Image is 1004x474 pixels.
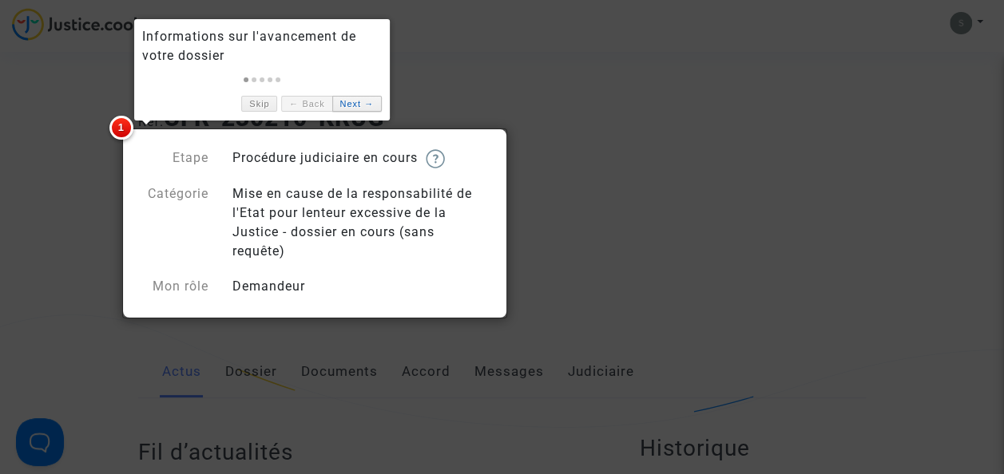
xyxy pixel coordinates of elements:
div: Mon rôle [126,277,220,296]
div: Mise en cause de la responsabilité de l'Etat pour lenteur excessive de la Justice - dossier en co... [220,184,502,261]
div: Catégorie [126,184,220,261]
div: Etape [126,148,220,168]
div: Demandeur [220,277,502,296]
img: help.svg [426,149,445,168]
div: Informations sur l'avancement de votre dossier [142,27,382,65]
div: Procédure judiciaire en cours [220,148,502,168]
a: ← Back [281,96,331,113]
span: 1 [109,116,133,140]
a: Next → [332,96,382,113]
a: Skip [241,96,277,113]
